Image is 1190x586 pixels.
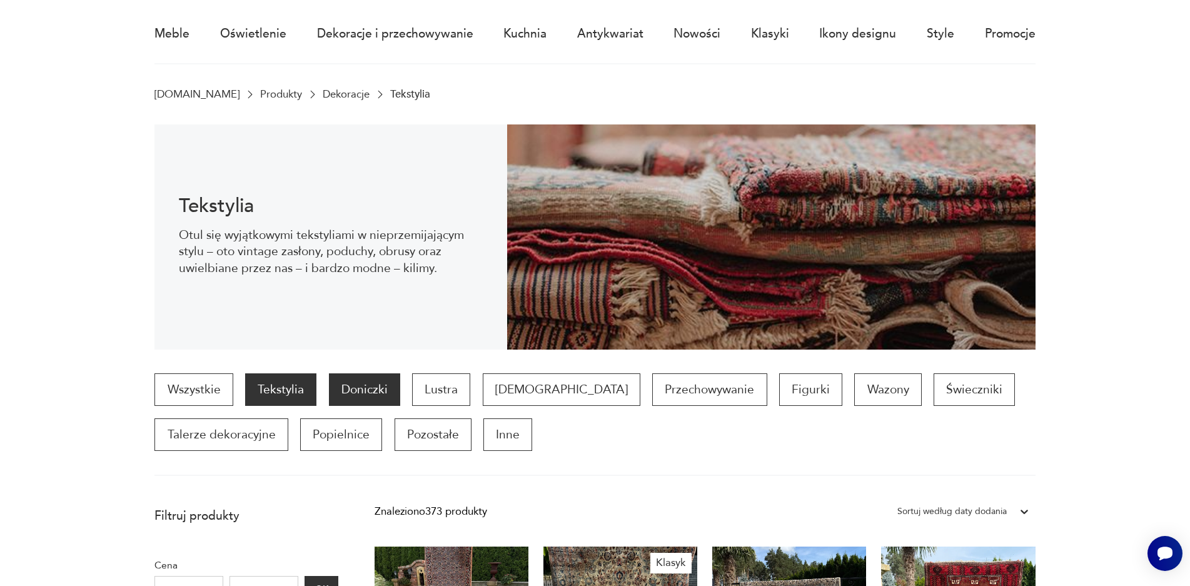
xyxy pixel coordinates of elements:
img: 48f99acd0804ce3b12bd850a7f0f7b10.jpg [507,124,1036,350]
a: [DOMAIN_NAME] [154,88,240,100]
iframe: Smartsupp widget button [1147,536,1182,571]
a: Wazony [854,373,921,406]
a: Klasyki [751,5,789,63]
a: [DEMOGRAPHIC_DATA] [483,373,640,406]
p: Cena [154,557,338,573]
a: Antykwariat [577,5,643,63]
a: Pozostałe [395,418,471,451]
a: Nowości [673,5,720,63]
a: Ikony designu [819,5,896,63]
a: Style [927,5,954,63]
a: Tekstylia [245,373,316,406]
a: Dekoracje i przechowywanie [317,5,473,63]
p: Tekstylia [390,88,430,100]
a: Dekoracje [323,88,370,100]
p: Otul się wyjątkowymi tekstyliami w nieprzemijającym stylu – oto vintage zasłony, poduchy, obrusy ... [179,227,483,276]
a: Lustra [412,373,470,406]
a: Produkty [260,88,302,100]
div: Sortuj według daty dodania [897,503,1007,520]
a: Oświetlenie [220,5,286,63]
a: Talerze dekoracyjne [154,418,288,451]
h1: Tekstylia [179,197,483,215]
a: Wszystkie [154,373,233,406]
a: Promocje [985,5,1036,63]
p: Filtruj produkty [154,508,338,524]
a: Świeczniki [934,373,1015,406]
a: Kuchnia [503,5,547,63]
a: Doniczki [329,373,400,406]
a: Popielnice [300,418,382,451]
div: Znaleziono 373 produkty [375,503,487,520]
a: Inne [483,418,532,451]
a: Przechowywanie [652,373,767,406]
a: Meble [154,5,189,63]
a: Figurki [779,373,842,406]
